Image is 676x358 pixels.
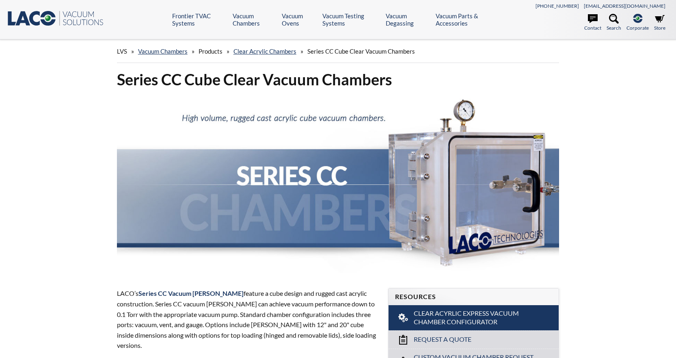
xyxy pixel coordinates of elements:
a: [PHONE_NUMBER] [536,3,579,9]
span: Products [199,48,222,55]
span: Series CC Cube Clear Vacuum Chambers [307,48,415,55]
span: Request a Quote [414,335,471,344]
a: Vacuum Parts & Accessories [436,12,502,27]
span: Series CC Vacuum [PERSON_NAME] [138,289,244,297]
a: Vacuum Chambers [138,48,188,55]
a: Vacuum Degassing [386,12,430,27]
span: Corporate [626,24,649,32]
a: Contact [584,14,601,32]
a: Vacuum Chambers [233,12,276,27]
a: Store [654,14,665,32]
p: LACO’s feature a cube design and rugged cast acrylic construction. Series CC vacuum [PERSON_NAME]... [117,288,378,351]
a: [EMAIL_ADDRESS][DOMAIN_NAME] [584,3,665,9]
a: Request a Quote [389,330,559,349]
span: LVS [117,48,127,55]
a: Search [607,14,621,32]
h1: Series CC Cube Clear Vacuum Chambers [117,69,559,89]
a: Vacuum Testing Systems [322,12,380,27]
img: Series CC Chamber header [117,96,559,273]
a: Clear Acrylic Chambers [233,48,296,55]
a: Vacuum Ovens [282,12,316,27]
h4: Resources [395,293,552,301]
div: » » » » [117,40,559,63]
a: Clear Acyrlic Express Vacuum Chamber Configurator [389,305,559,330]
span: Clear Acyrlic Express Vacuum Chamber Configurator [414,309,534,326]
a: Frontier TVAC Systems [172,12,227,27]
